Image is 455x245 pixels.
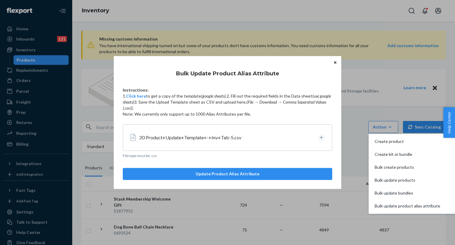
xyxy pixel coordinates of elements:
i: (File → Download → Comma Separated Values (.csv)) [123,99,326,110]
a: Click here [126,93,146,98]
span: Bulk update product alias attribute [375,204,440,208]
p: File type must be .csv [123,153,332,158]
h4: Bulk Update Product Alias Attribute [123,70,332,77]
p: 1. to get a copy of the template 2. Fill out the required fields in the Data sheet 3. Save the Up... [123,87,332,117]
i: (use google sheets) [123,93,331,104]
strong: Instructions: [123,87,149,92]
span: Bulk create products [375,165,440,169]
span: Bulk update products [375,178,440,182]
i: (google sheets). [201,93,227,98]
button: Update Product Alias Attribute [123,168,332,180]
span: Bulk update bundles [375,191,440,195]
span: Create kit or bundle [375,152,440,156]
div: 20 Product+Update+Template+-+Inv+Tab-5.csv [139,134,313,141]
span: Create product [375,139,440,144]
button: Close [332,59,338,65]
button: Clear [318,134,325,141]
